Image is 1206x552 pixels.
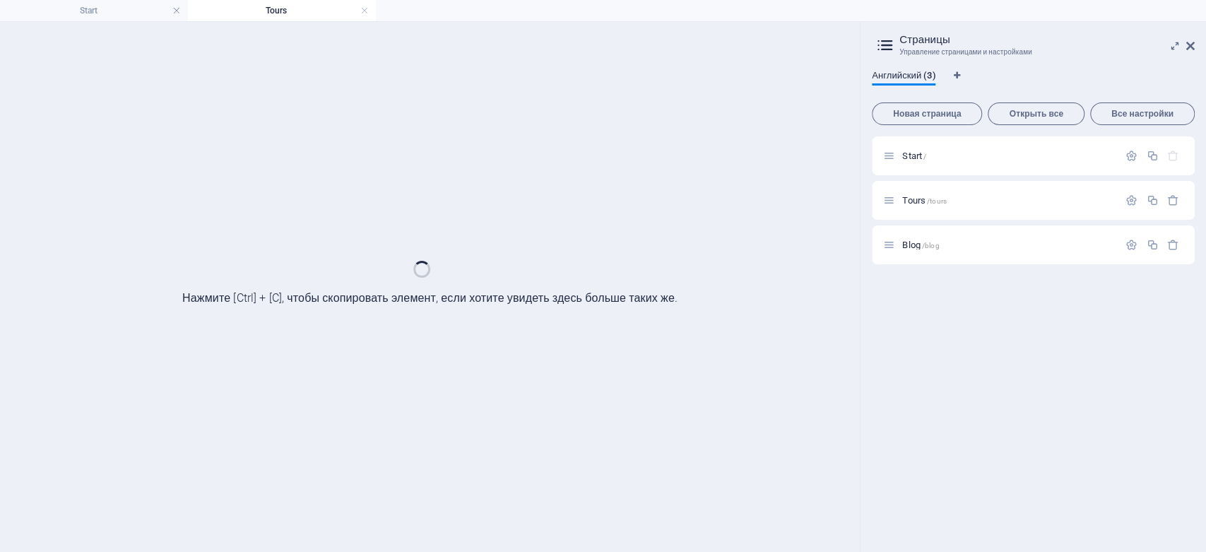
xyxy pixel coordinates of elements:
[872,102,982,125] button: Новая страница
[1167,150,1179,162] div: Стартовую страницу нельзя удалить
[898,196,1118,205] div: Tours/tours
[898,151,1118,160] div: Start/
[994,110,1077,118] span: Открыть все
[902,195,947,206] span: Tours
[902,151,926,161] span: Нажмите, чтобы открыть страницу
[188,3,376,18] h4: Tours
[1096,110,1188,118] span: Все настройки
[1167,239,1179,251] div: Удалить
[1125,239,1137,251] div: Настройки
[927,197,947,205] span: /tours
[878,110,976,118] span: Новая страница
[1146,239,1158,251] div: Копировать
[902,240,939,250] span: Нажмите, чтобы открыть страницу
[899,33,1195,46] h2: Страницы
[988,102,1084,125] button: Открыть все
[898,240,1118,249] div: Blog/blog
[1167,194,1179,206] div: Удалить
[1125,150,1137,162] div: Настройки
[923,153,926,160] span: /
[1090,102,1195,125] button: Все настройки
[899,46,1166,59] h3: Управление страницами и настройками
[1146,194,1158,206] div: Копировать
[922,242,940,249] span: /blog
[872,70,1195,97] div: Языковые вкладки
[1146,150,1158,162] div: Копировать
[1125,194,1137,206] div: Настройки
[872,67,935,87] span: Английский (3)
